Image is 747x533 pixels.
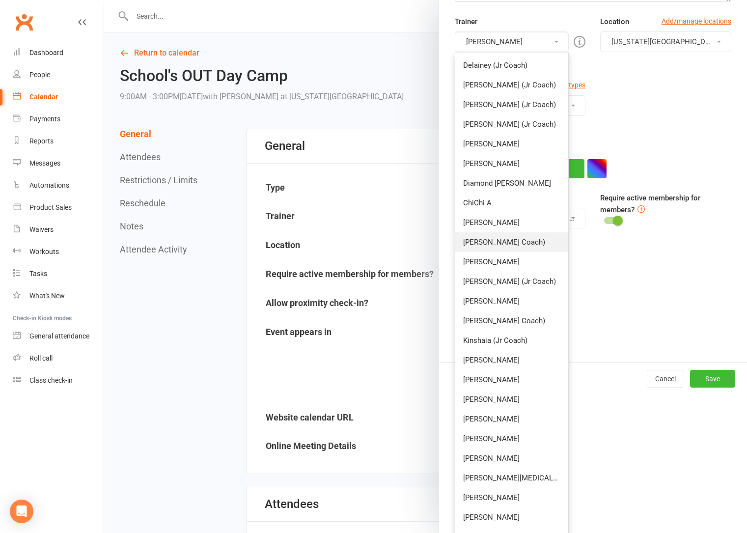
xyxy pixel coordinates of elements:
a: Workouts [13,241,104,263]
div: Class check-in [29,376,73,384]
a: Automations [13,174,104,196]
label: Trainer [455,16,477,28]
a: Diamond [PERSON_NAME] [455,173,569,193]
div: General attendance [29,332,89,340]
div: Messages [29,159,60,167]
a: [PERSON_NAME][MEDICAL_DATA] [455,468,569,488]
div: People [29,71,50,79]
a: [PERSON_NAME] Coach) [455,232,569,252]
span: [US_STATE][GEOGRAPHIC_DATA] [611,37,720,46]
a: Clubworx [12,10,36,34]
div: Payments [29,115,60,123]
a: Messages [13,152,104,174]
a: Add/manage locations [662,16,731,27]
a: Kinshaia (Jr Coach) [455,331,569,350]
a: [PERSON_NAME] (Jr Coach) [455,272,569,291]
button: Cancel [647,370,684,388]
a: [PERSON_NAME] [455,390,569,409]
a: Class kiosk mode [13,369,104,392]
a: Payments [13,108,104,130]
a: General attendance kiosk mode [13,325,104,347]
div: What's New [29,292,65,300]
a: Dashboard [13,42,104,64]
a: Delainey (Jr Coach) [455,56,569,75]
a: Calendar [13,86,104,108]
div: Calendar [29,93,58,101]
a: [PERSON_NAME] (Jr Coach) [455,75,569,95]
a: Reports [13,130,104,152]
div: Waivers [29,225,54,233]
div: Roll call [29,354,53,362]
div: Tasks [29,270,47,278]
a: ChiChi A [455,193,569,213]
a: Waivers [13,219,104,241]
a: What's New [13,285,104,307]
a: [PERSON_NAME] [455,291,569,311]
div: Workouts [29,248,59,255]
label: Location [600,16,629,28]
a: [PERSON_NAME] (Jr Coach) [455,114,569,134]
a: Product Sales [13,196,104,219]
a: [PERSON_NAME] Coach) [455,311,569,331]
a: [PERSON_NAME] [455,370,569,390]
a: [PERSON_NAME] [455,154,569,173]
a: [PERSON_NAME] [455,213,569,232]
div: Product Sales [29,203,72,211]
a: Roll call [13,347,104,369]
div: Open Intercom Messenger [10,500,33,523]
a: [PERSON_NAME] [455,409,569,429]
div: Reports [29,137,54,145]
a: [PERSON_NAME] [455,507,569,527]
label: Require active membership for members? [600,194,700,214]
a: [PERSON_NAME] (Jr Coach) [455,95,569,114]
a: Tasks [13,263,104,285]
a: [PERSON_NAME] [455,488,569,507]
div: Automations [29,181,69,189]
a: [PERSON_NAME] [455,350,569,370]
button: [US_STATE][GEOGRAPHIC_DATA] [600,31,731,52]
a: People [13,64,104,86]
a: [PERSON_NAME] [455,134,569,154]
a: [PERSON_NAME] [455,429,569,449]
button: [PERSON_NAME] [455,31,569,52]
button: Save [690,370,735,388]
a: [PERSON_NAME] [455,449,569,468]
a: [PERSON_NAME] [455,252,569,272]
div: Dashboard [29,49,63,56]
